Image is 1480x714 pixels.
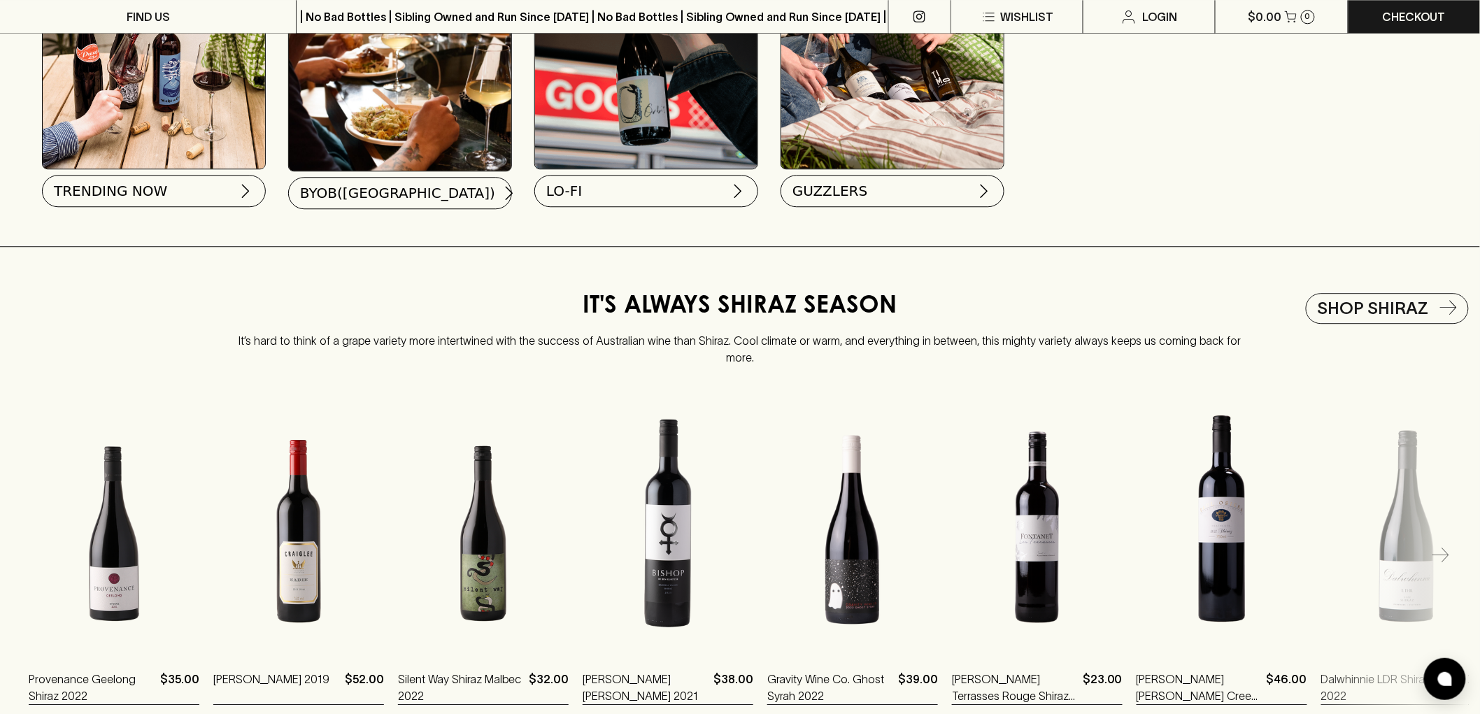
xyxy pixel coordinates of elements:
[546,181,582,201] span: LO-FI
[583,293,897,322] h4: IT'S ALWAYS SHIRAZ SEASON
[1318,297,1429,320] h5: Shop Shiraz
[767,405,938,650] img: Gravity Wine Co. Ghost Syrah 2022
[1137,671,1261,704] a: [PERSON_NAME] [PERSON_NAME] Creek [GEOGRAPHIC_DATA] 2022
[160,671,199,704] p: $35.00
[345,671,384,704] p: $52.00
[952,405,1123,650] img: Fontanet Les Terrasses Rouge Shiraz Grenache 2022
[54,181,167,201] span: TRENDING NOW
[529,671,569,704] p: $32.00
[1305,13,1311,20] p: 0
[1438,672,1452,686] img: bubble-icon
[730,183,746,199] img: chevron-right.svg
[501,185,518,201] img: chevron-right.svg
[534,175,758,207] button: LO-FI
[288,177,512,209] button: BYOB([GEOGRAPHIC_DATA])
[1083,671,1123,704] p: $23.00
[792,181,868,201] span: GUZZLERS
[29,671,155,704] a: Provenance Geelong Shiraz 2022
[1248,8,1282,25] p: $0.00
[713,671,753,704] p: $38.00
[952,671,1077,704] a: [PERSON_NAME] Terrasses Rouge Shiraz Grenache 2022
[583,671,708,704] a: [PERSON_NAME] [PERSON_NAME] 2021
[398,405,569,650] img: Silent Way Shiraz Malbec 2022
[213,405,384,650] img: Craiglee Eadie Shiraz 2019
[237,183,254,199] img: chevron-right.svg
[1143,8,1178,25] p: Login
[1267,671,1307,704] p: $46.00
[29,405,199,650] img: Provenance Geelong Shiraz 2022
[976,183,992,199] img: chevron-right.svg
[42,175,266,207] button: TRENDING NOW
[1383,8,1446,25] p: Checkout
[767,671,892,704] a: Gravity Wine Co. Ghost Syrah 2022
[583,405,753,650] img: Ben Glaetzer Bishop Shiraz 2021
[1321,671,1446,704] a: Dalwhinnie LDR Shiraz 2022
[1306,293,1469,324] a: Shop Shiraz
[1137,405,1307,650] img: Paul Osicka Majors Creek Shiraz 2022
[236,322,1244,366] p: It’s hard to think of a grape variety more intertwined with the success of Australian wine than S...
[781,175,1004,207] button: GUZZLERS
[398,671,523,704] a: Silent Way Shiraz Malbec 2022
[898,671,938,704] p: $39.00
[1000,8,1053,25] p: Wishlist
[300,183,495,203] span: BYOB([GEOGRAPHIC_DATA])
[127,8,170,25] p: FIND US
[213,671,329,704] a: [PERSON_NAME] 2019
